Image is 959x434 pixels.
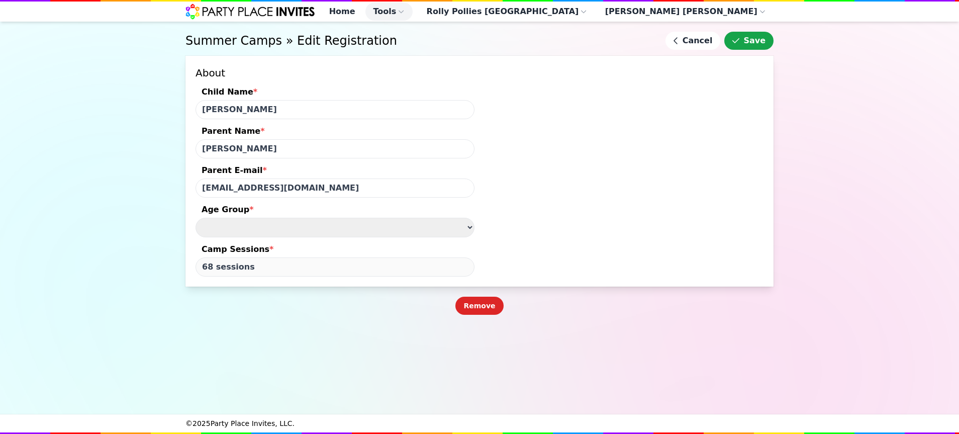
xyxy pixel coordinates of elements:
button: Rolly Pollies [GEOGRAPHIC_DATA] [419,3,595,21]
img: Party Place Invites [185,4,315,20]
div: © 2025 Party Place Invites, LLC. [185,414,774,432]
select: Age Group* [196,218,474,237]
input: Parent E-mail* [196,179,474,198]
div: Age Group [196,204,474,218]
input: Camp Sessions* [196,257,474,277]
input: Child Name* [196,100,474,119]
div: Child Name [196,86,474,100]
h3: About [196,66,474,80]
input: Parent Name* [196,139,474,158]
div: Camp Sessions [196,243,474,257]
button: Remove [455,297,503,315]
h1: Summer Camps » Edit Registration [185,33,661,49]
button: Tools [365,3,413,21]
a: Cancel [665,32,721,50]
button: [PERSON_NAME] [PERSON_NAME] [597,3,774,21]
div: Parent E-mail [196,164,474,179]
button: Save [724,32,774,50]
a: Home [321,3,363,21]
div: Parent Name [196,125,474,139]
